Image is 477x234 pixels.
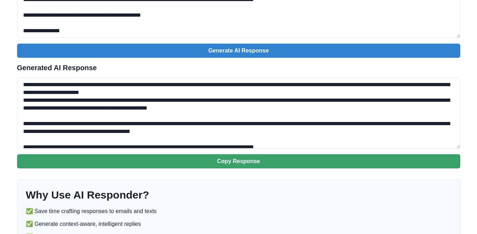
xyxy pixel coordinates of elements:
p: ✅ Save time crafting responses to emails and texts [26,207,157,216]
h2: Why Use AI Responder? [26,189,451,201]
button: Generate AI Response [17,44,460,58]
button: Copy Response [17,154,460,168]
p: ✅ Generate context-aware, intelligent replies [26,220,141,228]
h3: Generated AI Response [17,63,460,72]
